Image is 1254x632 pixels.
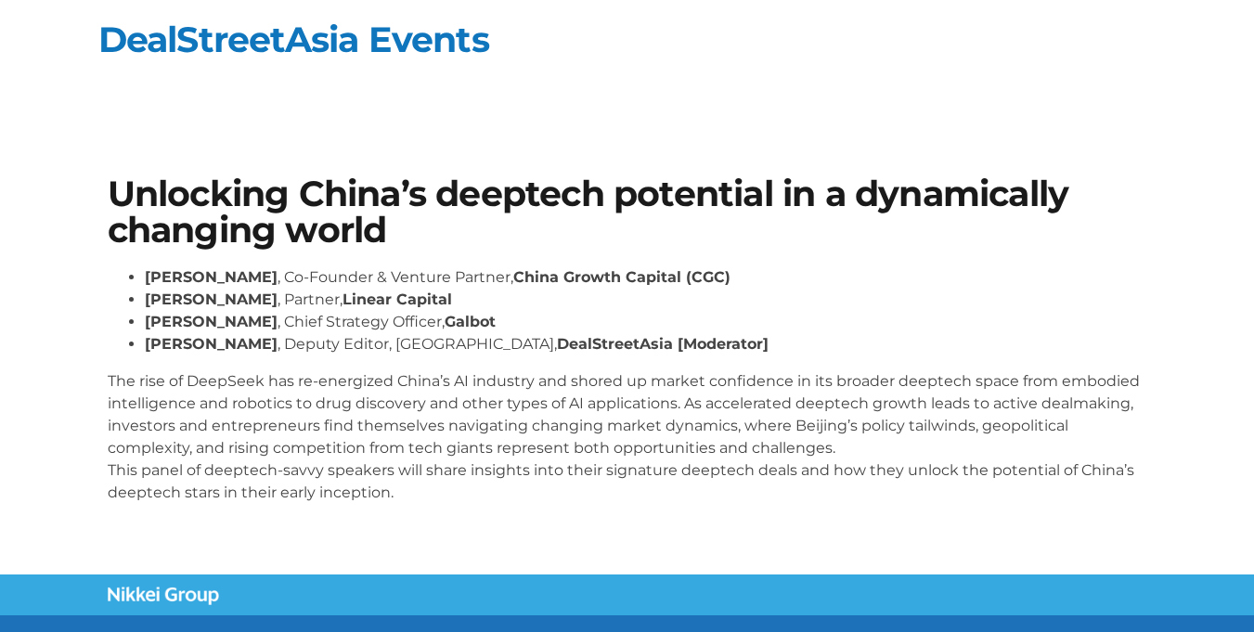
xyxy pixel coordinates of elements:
strong: [PERSON_NAME] [145,290,278,308]
p: The rise of DeepSeek has re-energized China’s AI industry and shored up market confidence in its ... [108,370,1147,504]
strong: Galbot [445,313,496,330]
li: , Deputy Editor, [GEOGRAPHIC_DATA], [145,333,1147,355]
img: Nikkei Group [108,587,219,605]
li: , Chief Strategy Officer, [145,311,1147,333]
strong: [PERSON_NAME] [145,313,278,330]
a: DealStreetAsia Events [98,18,489,61]
h1: Unlocking China’s deeptech potential in a dynamically changing world [108,176,1147,248]
strong: China Growth Capital (CGC) [513,268,730,286]
li: , Co-Founder & Venture Partner, [145,266,1147,289]
li: , Partner, [145,289,1147,311]
strong: [PERSON_NAME] [145,335,278,353]
strong: DealStreetAsia [Moderator] [557,335,769,353]
strong: Linear Capital [343,290,452,308]
strong: [PERSON_NAME] [145,268,278,286]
